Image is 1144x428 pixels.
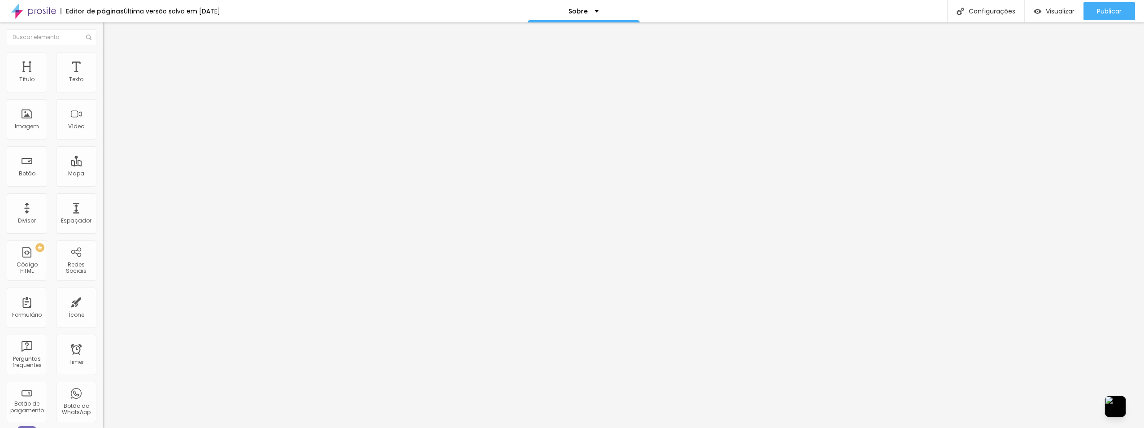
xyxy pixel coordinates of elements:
p: Sobre [568,8,588,14]
iframe: Editor [103,22,1144,428]
div: Última versão salva em [DATE] [124,8,220,14]
div: Timer [69,359,84,365]
img: view-1.svg [1034,8,1041,15]
div: Ícone [69,312,84,318]
img: Icone [86,35,91,40]
div: Botão de pagamento [9,401,44,414]
button: Visualizar [1025,2,1083,20]
span: Publicar [1097,8,1122,15]
div: Editor de páginas [61,8,124,14]
div: Botão [19,170,35,177]
div: Texto [69,76,83,83]
div: Mapa [68,170,84,177]
div: Perguntas frequentes [9,356,44,369]
button: Publicar [1083,2,1135,20]
input: Buscar elemento [7,29,96,45]
div: Divisor [18,218,36,224]
div: Título [19,76,35,83]
div: Vídeo [68,123,84,130]
span: Visualizar [1046,8,1075,15]
div: Imagem [15,123,39,130]
div: Espaçador [61,218,91,224]
div: Redes Sociais [58,262,94,275]
div: Botão do WhatsApp [58,403,94,416]
div: Formulário [12,312,42,318]
div: Código HTML [9,262,44,275]
img: Icone [957,8,964,15]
